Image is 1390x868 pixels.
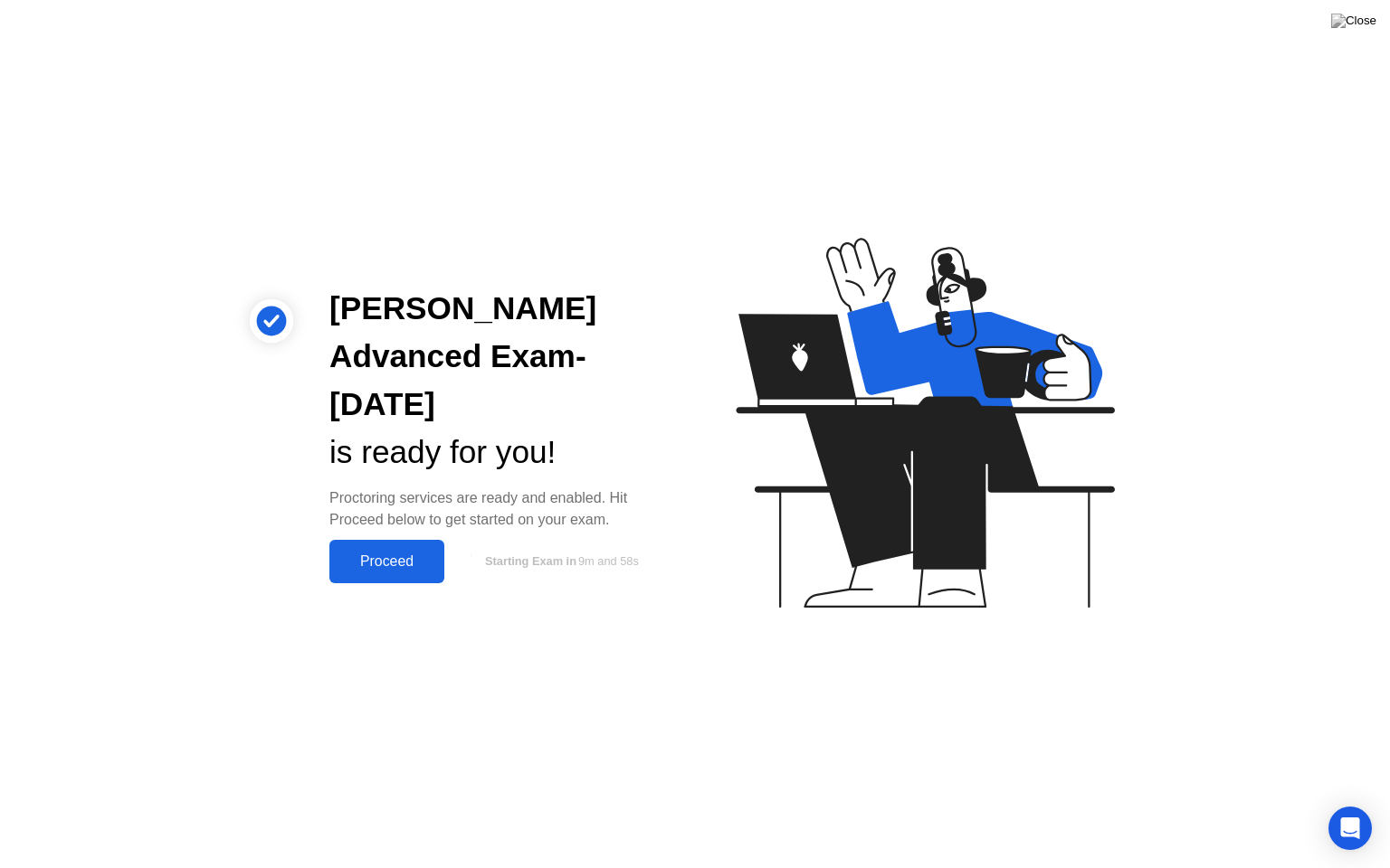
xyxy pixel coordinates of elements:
[1331,14,1376,28] img: Close
[578,554,639,568] span: 9m and 58s
[329,429,666,476] div: is ready for you!
[329,285,666,428] div: [PERSON_NAME] Advanced Exam- [DATE]
[329,487,666,531] div: Proctoring services are ready and enabled. Hit Proceed below to get started on your exam.
[453,544,666,579] button: Starting Exam in9m and 58s
[335,553,439,570] div: Proceed
[1328,807,1372,850] div: Open Intercom Messenger
[329,540,444,583] button: Proceed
